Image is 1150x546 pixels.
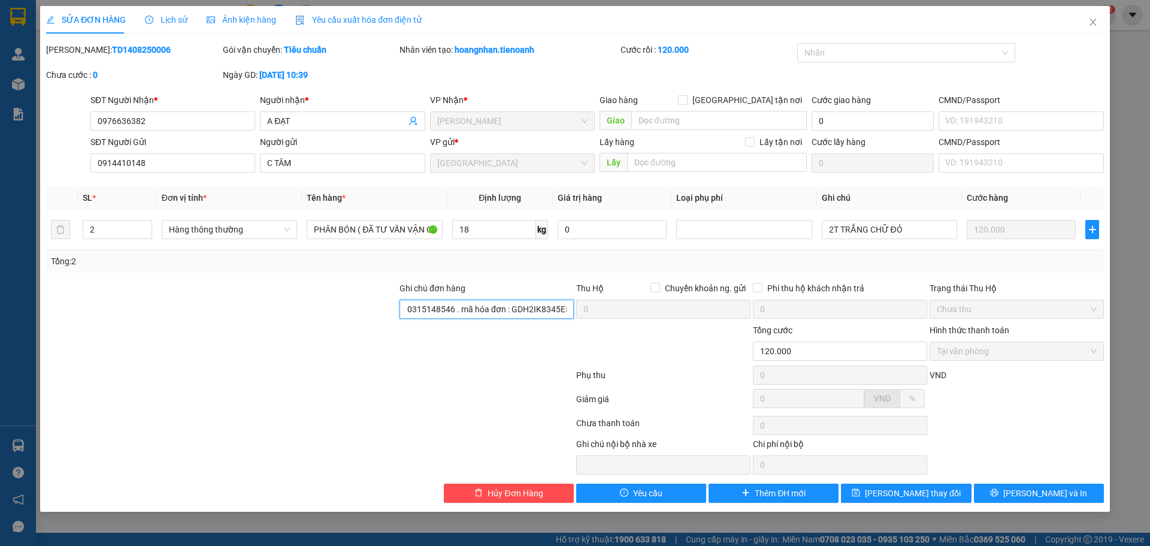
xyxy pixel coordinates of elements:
[852,488,860,498] span: save
[479,193,521,203] span: Định lượng
[307,220,442,239] input: VD: Bàn, Ghế
[575,393,752,414] div: Giảm giá
[909,394,915,403] span: %
[284,45,326,55] b: Tiêu chuẩn
[631,111,807,130] input: Dọc đường
[558,193,602,203] span: Giá trị hàng
[93,70,98,80] b: 0
[621,43,795,56] div: Cước rồi :
[90,93,255,107] div: SĐT Người Nhận
[408,116,418,126] span: user-add
[967,193,1008,203] span: Cước hàng
[812,137,865,147] label: Cước lấy hàng
[753,438,927,455] div: Chi phí nội bộ
[223,68,397,82] div: Ngày GD:
[874,394,891,403] span: VND
[930,282,1104,295] div: Trạng thái Thu Hộ
[295,15,422,25] span: Yêu cầu xuất hóa đơn điện tử
[812,153,934,173] input: Cước lấy hàng
[939,135,1103,149] div: CMND/Passport
[1088,17,1098,27] span: close
[307,193,346,203] span: Tên hàng
[145,16,153,24] span: clock-circle
[841,484,971,503] button: save[PERSON_NAME] thay đổi
[90,135,255,149] div: SĐT Người Gửi
[295,16,305,25] img: icon
[865,487,961,500] span: [PERSON_NAME] thay đổi
[488,487,543,500] span: Hủy Đơn Hàng
[930,370,946,380] span: VND
[633,487,662,500] span: Yêu cầu
[474,488,483,498] span: delete
[939,93,1103,107] div: CMND/Passport
[688,93,807,107] span: [GEOGRAPHIC_DATA] tận nơi
[930,325,1009,335] label: Hình thức thanh toán
[430,135,595,149] div: VP gửi
[974,484,1104,503] button: printer[PERSON_NAME] và In
[145,15,187,25] span: Lịch sử
[812,111,934,131] input: Cước giao hàng
[575,417,752,438] div: Chưa thanh toán
[207,15,276,25] span: Ảnh kiện hàng
[937,300,1097,318] span: Chưa thu
[437,154,588,172] span: Thủ Đức
[46,16,55,24] span: edit
[671,186,816,210] th: Loại phụ phí
[51,220,70,239] button: delete
[937,342,1097,360] span: Tại văn phòng
[1085,220,1098,239] button: plus
[223,43,397,56] div: Gói vận chuyển:
[162,193,207,203] span: Đơn vị tính
[260,135,425,149] div: Người gửi
[455,45,534,55] b: hoangnhan.tienoanh
[437,112,588,130] span: Cư Kuin
[762,282,869,295] span: Phí thu hộ khách nhận trả
[817,186,962,210] th: Ghi chú
[51,255,444,268] div: Tổng: 2
[620,488,628,498] span: exclamation-circle
[755,487,806,500] span: Thêm ĐH mới
[600,137,634,147] span: Lấy hàng
[46,43,220,56] div: [PERSON_NAME]:
[1003,487,1087,500] span: [PERSON_NAME] và In
[753,325,792,335] span: Tổng cước
[169,221,290,239] span: Hàng thông thường
[576,438,750,455] div: Ghi chú nội bộ nhà xe
[259,70,308,80] b: [DATE] 10:39
[46,68,220,82] div: Chưa cước :
[444,484,574,503] button: deleteHủy Đơn Hàng
[822,220,957,239] input: Ghi Chú
[400,300,574,319] input: Ghi chú đơn hàng
[1076,6,1110,40] button: Close
[967,220,1076,239] input: 0
[576,283,604,293] span: Thu Hộ
[260,93,425,107] div: Người nhận
[576,484,706,503] button: exclamation-circleYêu cầu
[660,282,750,295] span: Chuyển khoản ng. gửi
[83,193,92,203] span: SL
[430,95,464,105] span: VP Nhận
[400,283,465,293] label: Ghi chú đơn hàng
[46,15,126,25] span: SỬA ĐƠN HÀNG
[755,135,807,149] span: Lấy tận nơi
[600,111,631,130] span: Giao
[990,488,998,498] span: printer
[600,95,638,105] span: Giao hàng
[742,488,750,498] span: plus
[536,220,548,239] span: kg
[207,16,215,24] span: picture
[1086,225,1098,234] span: plus
[400,43,618,56] div: Nhân viên tạo:
[812,95,871,105] label: Cước giao hàng
[709,484,839,503] button: plusThêm ĐH mới
[627,153,807,172] input: Dọc đường
[575,369,752,390] div: Phụ thu
[112,45,171,55] b: TD1408250006
[658,45,689,55] b: 120.000
[600,153,627,172] span: Lấy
